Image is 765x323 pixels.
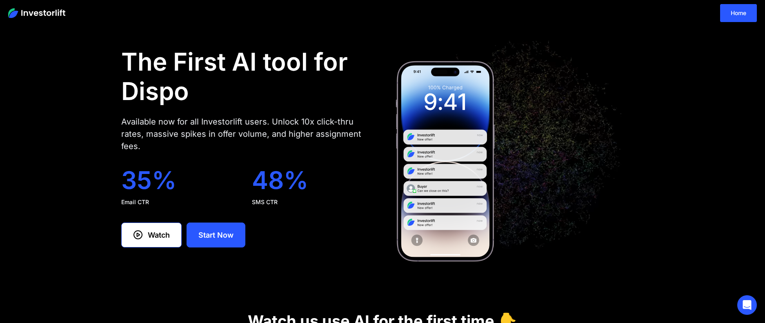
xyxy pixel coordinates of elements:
div: Email CTR [121,198,239,206]
div: Watch [148,229,170,241]
a: Start Now [187,223,245,247]
div: 35% [121,165,239,195]
div: SMS CTR [252,198,369,206]
div: Open Intercom Messenger [737,295,757,315]
div: Start Now [198,229,234,241]
a: Watch [121,223,182,247]
div: Available now for all Investorlift users. Unlock 10x click-thru rates, massive spikes in offer vo... [121,116,369,152]
div: 48% [252,165,369,195]
h1: The First AI tool for Dispo [121,47,369,106]
a: Home [720,4,757,22]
